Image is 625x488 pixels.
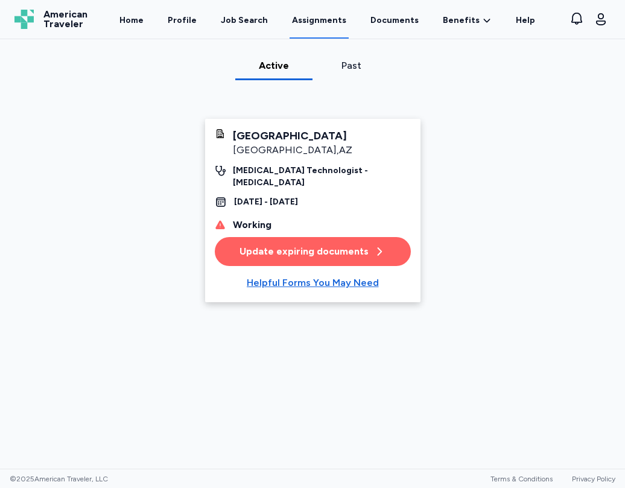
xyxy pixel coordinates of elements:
[247,276,379,290] div: Helpful Forms You May Need
[240,59,308,73] div: Active
[233,143,352,157] div: [GEOGRAPHIC_DATA] , AZ
[10,474,108,484] span: © 2025 American Traveler, LLC
[317,59,385,73] div: Past
[240,244,385,259] div: Update expiring documents
[43,10,87,29] span: American Traveler
[234,196,298,208] div: [DATE] - [DATE]
[233,165,411,189] div: [MEDICAL_DATA] Technologist - [MEDICAL_DATA]
[572,475,615,483] a: Privacy Policy
[221,14,268,27] div: Job Search
[490,475,553,483] a: Terms & Conditions
[290,1,349,39] a: Assignments
[233,218,271,232] div: Working
[443,14,480,27] span: Benefits
[215,276,411,290] button: Helpful Forms You May Need
[233,128,352,143] div: [GEOGRAPHIC_DATA]
[443,14,492,27] a: Benefits
[14,10,34,29] img: Logo
[215,237,411,266] button: Update expiring documents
